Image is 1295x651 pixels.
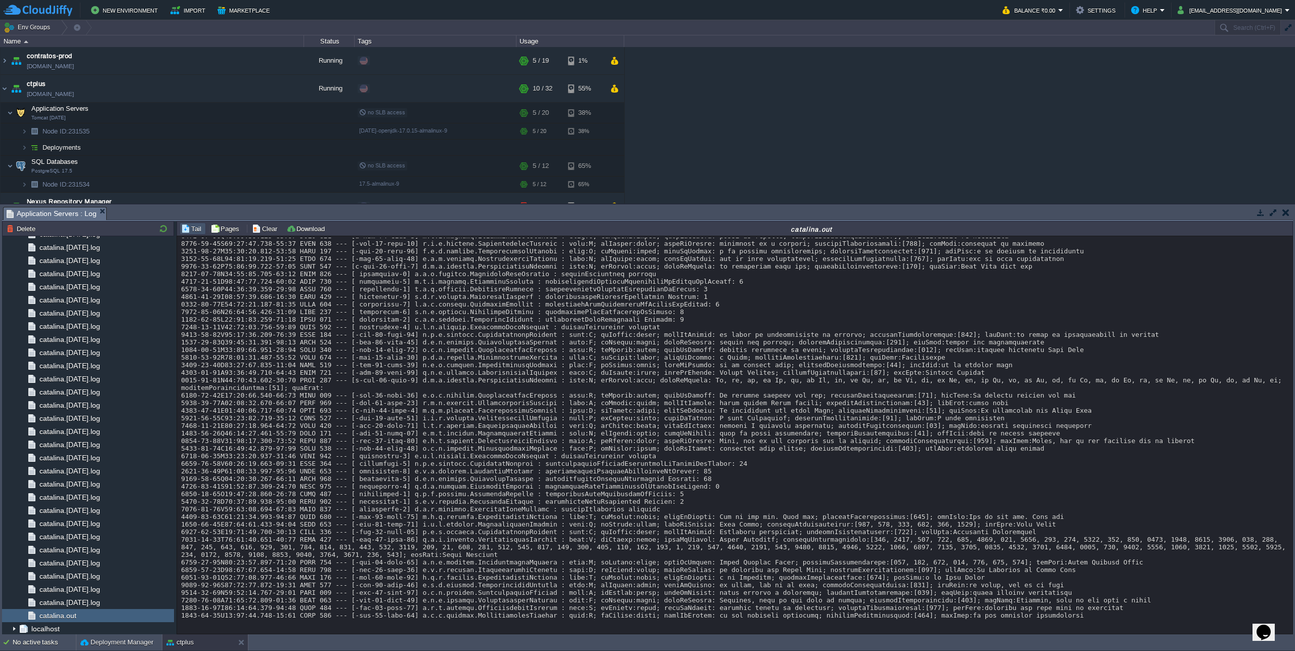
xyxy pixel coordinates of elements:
a: SQL DatabasesPostgreSQL 17.5 [30,158,79,165]
span: Application Servers : Log [7,207,97,220]
span: PostgreSQL 17.5 [31,168,72,174]
span: catalina.[DATE].log [37,243,102,252]
span: ctplus [27,79,46,89]
a: Node ID:231535 [41,127,91,136]
a: catalina.[DATE].log [37,440,102,449]
div: 5 / 12 [533,156,549,176]
img: AMDAwAAAACH5BAEAAAAALAAAAAABAAEAAAICRAEAOw== [1,75,9,102]
a: catalina.[DATE].log [37,519,102,528]
div: No active tasks [13,634,76,650]
span: Tomcat [DATE] [31,115,66,121]
button: Clear [252,224,280,233]
a: catalina.[DATE].log [37,545,102,554]
a: catalina.[DATE].log [37,427,102,436]
div: 5 / 20 [533,123,546,139]
img: AMDAwAAAACH5BAEAAAAALAAAAAABAAEAAAICRAEAOw== [27,123,41,139]
a: catalina.[DATE].log [37,453,102,462]
div: catalina.out [332,225,1291,233]
a: catalina.[DATE].log [37,585,102,594]
button: Download [286,224,328,233]
div: Status [305,35,354,47]
button: Pages [210,224,242,233]
a: catalina.[DATE].log [37,598,102,607]
div: Usage [517,35,624,47]
span: 231534 [41,180,91,189]
a: Nexus Repository Manager [27,197,112,207]
a: catalina.[DATE].log [37,282,102,291]
div: 65% [568,177,601,192]
div: 1% [568,193,601,220]
a: catalina.[DATE].log [37,309,102,318]
button: New Environment [91,4,161,16]
a: catalina.[DATE].log [37,558,102,568]
span: catalina.[DATE].log [37,506,102,515]
div: 38% [568,123,601,139]
div: 1% [568,47,601,74]
img: AMDAwAAAACH5BAEAAAAALAAAAAABAAEAAAICRAEAOw== [21,140,27,155]
div: 10 / 32 [533,75,552,102]
iframe: chat widget [1253,611,1285,641]
a: [DOMAIN_NAME] [27,61,74,71]
span: catalina.[DATE].log [37,401,102,410]
div: Running [304,47,355,74]
a: catalina.[DATE].log [37,414,102,423]
a: catalina.[DATE].log [37,532,102,541]
a: [DOMAIN_NAME] [27,89,74,99]
div: 65% [568,156,601,176]
button: Settings [1076,4,1118,16]
a: catalina.[DATE].log [37,335,102,344]
span: Deployments [41,143,82,152]
a: catalina.[DATE].log [37,361,102,370]
a: Node ID:231534 [41,180,91,189]
div: Tags [355,35,516,47]
a: catalina.[DATE].log [37,322,102,331]
div: Name [1,35,304,47]
div: Running [304,75,355,102]
a: catalina.[DATE].log [37,387,102,397]
img: AMDAwAAAACH5BAEAAAAALAAAAAABAAEAAAICRAEAOw== [1,193,9,220]
a: catalina.[DATE].log [37,480,102,489]
span: 17.5-almalinux-9 [359,181,399,187]
img: AMDAwAAAACH5BAEAAAAALAAAAAABAAEAAAICRAEAOw== [1,47,9,74]
img: AMDAwAAAACH5BAEAAAAALAAAAAABAAEAAAICRAEAOw== [24,40,28,43]
span: Application Servers [30,104,90,113]
a: catalina.[DATE].log [37,269,102,278]
span: no SLB access [359,109,405,115]
a: Application ServersTomcat [DATE] [30,105,90,112]
button: Env Groups [4,20,54,34]
span: catalina.out [37,611,78,620]
span: [DATE]-openjdk-17.0.15-almalinux-9 [359,127,447,134]
img: AMDAwAAAACH5BAEAAAAALAAAAAABAAEAAAICRAEAOw== [9,193,23,220]
a: catalina.[DATE].log [37,374,102,383]
span: contratos-prod [27,51,72,61]
span: catalina.[DATE].log [37,295,102,305]
button: Tail [181,224,204,233]
a: catalina.[DATE].log [37,493,102,502]
img: AMDAwAAAACH5BAEAAAAALAAAAAABAAEAAAICRAEAOw== [9,75,23,102]
a: catalina.[DATE].log [37,256,102,265]
button: Help [1131,4,1160,16]
img: AMDAwAAAACH5BAEAAAAALAAAAAABAAEAAAICRAEAOw== [7,156,13,176]
span: Node ID: [42,127,68,135]
span: 231535 [41,127,91,136]
button: Import [170,4,208,16]
img: AMDAwAAAACH5BAEAAAAALAAAAAABAAEAAAICRAEAOw== [21,123,27,139]
button: ctplus [166,637,194,647]
a: catalina.[DATE].log [37,348,102,357]
div: 5 / 19 [533,47,549,74]
a: catalina.[DATE].log [37,466,102,475]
